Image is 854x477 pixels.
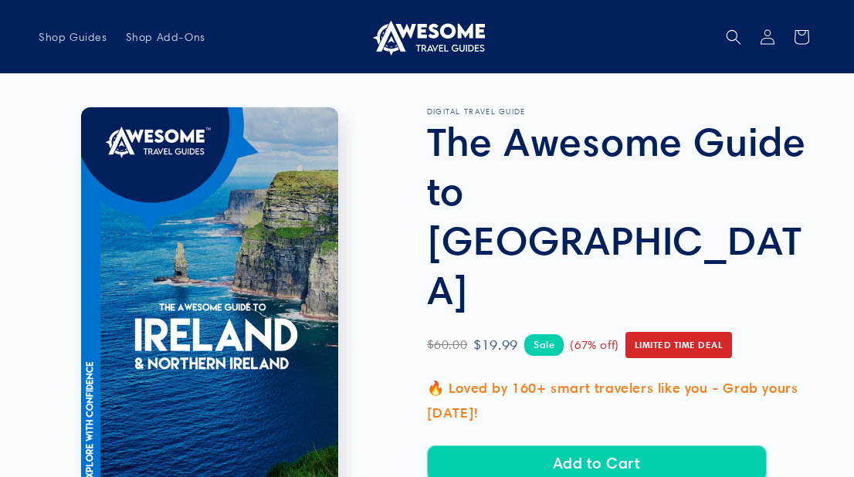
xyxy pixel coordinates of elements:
img: Awesome Travel Guides [369,19,485,56]
p: DIGITAL TRAVEL GUIDE [427,107,815,117]
span: Shop Guides [39,30,107,44]
a: Awesome Travel Guides [364,12,491,61]
span: $19.99 [473,333,518,357]
span: Sale [524,334,564,355]
summary: Search [717,20,751,54]
p: 🔥 Loved by 160+ smart travelers like you - Grab yours [DATE]! [427,376,815,426]
span: $60.00 [427,334,468,357]
span: (67% off) [570,335,618,356]
a: Shop Guides [29,21,117,53]
span: Shop Add-Ons [126,30,205,44]
h1: The Awesome Guide to [GEOGRAPHIC_DATA] [427,117,815,314]
span: Limited Time Deal [625,332,733,358]
a: Shop Add-Ons [117,21,215,53]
